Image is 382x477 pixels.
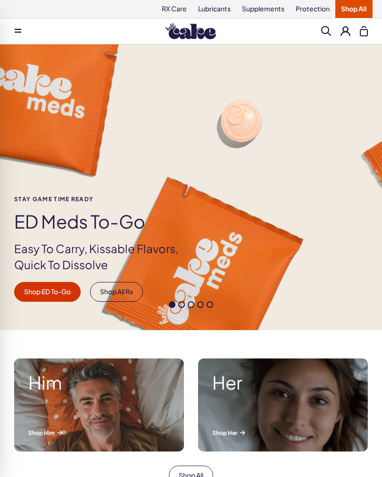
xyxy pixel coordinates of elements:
[212,373,354,392] strong: Her
[14,241,194,273] p: Easy To Carry, Kissable Flavors, Quick To Dissolve
[28,429,170,437] p: Shop Him
[166,23,216,39] img: Hello Cake
[28,373,170,392] strong: Him
[14,196,194,202] span: Stay Game time ready
[14,282,81,302] a: Shop ED To-Go
[14,212,194,231] h1: ED Meds to-go
[90,282,143,302] a: Shop All Rx
[191,351,375,459] a: A woman smiling while lying in bed. Her Shop Her
[212,429,354,437] p: Shop Her
[7,351,191,459] a: A man smiling while lying in bed. Him Shop Him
